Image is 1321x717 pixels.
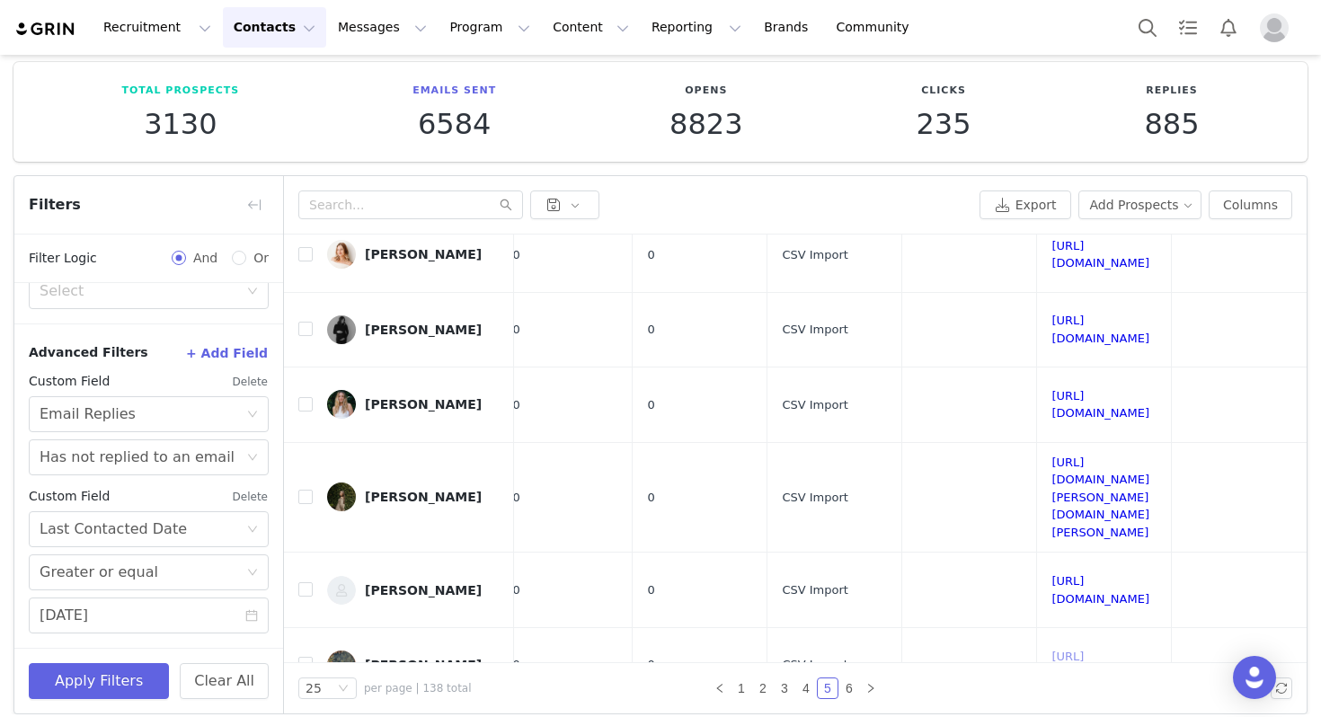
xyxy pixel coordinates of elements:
a: 5 [818,678,838,698]
p: 885 [1144,108,1199,140]
span: 0 [512,656,519,674]
div: Greater or equal [40,555,158,589]
a: 2 [753,678,773,698]
a: [URL][DOMAIN_NAME] [1051,239,1149,270]
li: Next Page [860,677,882,699]
img: a5ebc40a-cfde-438b-ae65-fbc9795c0ae1--s.jpg [327,576,356,605]
span: 0 [512,246,519,264]
a: [PERSON_NAME] [327,315,500,344]
span: Filters [29,194,81,216]
span: Custom Field [29,372,110,391]
div: Open Intercom Messenger [1233,656,1276,699]
a: 6 [839,678,859,698]
span: 0 [647,396,654,414]
li: 2 [752,677,774,699]
span: 0 [512,321,519,339]
i: icon: down [247,409,258,421]
img: a6c62cd8-aa97-4ad4-989e-d7b6d4a55cca.jpg [327,651,356,679]
button: Add Prospects [1078,190,1202,219]
li: 3 [774,677,795,699]
button: Apply Filters [29,663,169,699]
a: [PERSON_NAME] [327,240,500,269]
p: 235 [916,108,971,140]
a: [PERSON_NAME] [327,482,500,511]
div: Last Contacted Date [40,512,187,546]
span: 0 [647,489,654,507]
button: Profile [1249,13,1307,42]
button: Delete [232,482,269,511]
a: Tasks [1168,7,1208,48]
a: 4 [796,678,816,698]
span: Custom Field [29,487,110,506]
p: 6584 [412,108,496,140]
li: 5 [817,677,838,699]
p: 8823 [669,108,742,140]
p: Clicks [916,84,971,99]
img: grin logo [14,21,77,38]
input: Select date [29,597,269,633]
span: Filter Logic [29,249,97,268]
i: icon: down [338,683,349,695]
span: 0 [512,489,519,507]
li: 6 [838,677,860,699]
i: icon: down [247,286,258,298]
a: [PERSON_NAME] [327,576,500,605]
p: Opens [669,84,742,99]
span: CSV Import [782,396,848,414]
img: 91c911ad-7d23-4893-9dd7-6e3896824660--s.jpg [327,240,356,269]
a: Brands [753,7,824,48]
li: 1 [731,677,752,699]
img: a2dee355-35db-4805-a04a-98f57e9e5377.jpg [327,315,356,344]
a: 1 [731,678,751,698]
a: [PERSON_NAME] [327,651,500,679]
p: Replies [1144,84,1199,99]
div: [PERSON_NAME] [365,397,482,412]
div: [PERSON_NAME] [365,583,482,597]
img: placeholder-profile.jpg [1260,13,1289,42]
i: icon: down [247,524,258,536]
button: Clear All [180,663,269,699]
div: [PERSON_NAME] [365,658,482,672]
span: CSV Import [782,321,848,339]
div: Email Replies [40,397,136,431]
span: CSV Import [782,246,848,264]
span: CSV Import [782,656,848,674]
span: Advanced Filters [29,343,148,362]
button: Notifications [1209,7,1248,48]
span: CSV Import [782,489,848,507]
button: Recruitment [93,7,222,48]
button: Program [439,7,541,48]
div: [PERSON_NAME] [365,323,482,337]
li: 4 [795,677,817,699]
span: 0 [647,656,654,674]
button: Contacts [223,7,326,48]
span: 0 [647,321,654,339]
i: icon: left [714,683,725,694]
i: icon: calendar [245,609,258,622]
button: Reporting [641,7,752,48]
span: 0 [512,396,519,414]
button: Messages [327,7,438,48]
div: [PERSON_NAME] [365,490,482,504]
a: [URL][DOMAIN_NAME][PERSON_NAME][DOMAIN_NAME][PERSON_NAME] [1051,456,1149,539]
div: [PERSON_NAME] [365,247,482,261]
a: [URL][DOMAIN_NAME] [1051,574,1149,606]
button: Export [980,190,1071,219]
span: Or [246,249,269,268]
div: Select [40,282,238,300]
li: Previous Page [709,677,731,699]
a: [URL][DOMAIN_NAME] [1051,650,1149,681]
p: Total Prospects [121,84,239,99]
i: icon: right [865,683,876,694]
a: [PERSON_NAME] [327,390,500,419]
a: [URL][DOMAIN_NAME] [1051,314,1149,345]
button: Search [1128,7,1167,48]
button: Columns [1209,190,1292,219]
span: 0 [647,581,654,599]
span: per page | 138 total [364,680,472,696]
p: Emails Sent [412,84,496,99]
i: icon: down [247,567,258,580]
button: Content [542,7,640,48]
input: Search... [298,190,523,219]
span: CSV Import [782,581,848,599]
